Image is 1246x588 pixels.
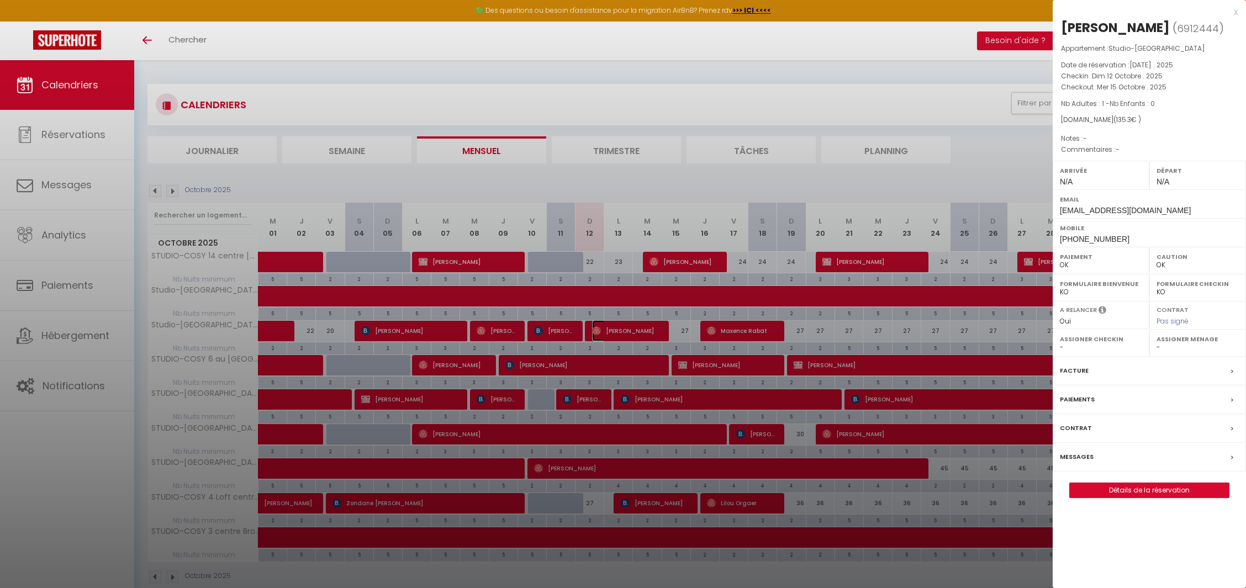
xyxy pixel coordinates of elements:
div: [DOMAIN_NAME] [1061,115,1238,125]
label: Assigner Checkin [1060,333,1142,345]
span: Pas signé [1157,316,1189,326]
span: Nb Adultes : 1 - [1061,99,1155,108]
label: Email [1060,194,1239,205]
p: Checkout : [1061,82,1238,93]
div: x [1053,6,1238,19]
div: [PERSON_NAME] [1061,19,1170,36]
a: Détails de la réservation [1070,483,1229,497]
span: Mer 15 Octobre . 2025 [1097,82,1166,92]
label: Paiements [1060,394,1095,405]
label: Contrat [1157,305,1189,312]
label: Formulaire Checkin [1157,278,1239,289]
p: Checkin : [1061,71,1238,82]
button: Détails de la réservation [1069,483,1229,498]
span: N/A [1157,177,1169,186]
span: ( € ) [1113,115,1141,124]
span: ( ) [1173,20,1224,36]
label: Paiement [1060,251,1142,262]
label: Arrivée [1060,165,1142,176]
label: Caution [1157,251,1239,262]
span: Dim 12 Octobre . 2025 [1092,71,1163,81]
label: Assigner Menage [1157,333,1239,345]
span: - [1083,134,1087,143]
span: [DATE] . 2025 [1129,60,1173,70]
span: Nb Enfants : 0 [1110,99,1155,108]
label: Contrat [1060,422,1092,434]
p: Date de réservation : [1061,60,1238,71]
span: 135.3 [1116,115,1131,124]
p: Commentaires : [1061,144,1238,155]
i: Sélectionner OUI si vous souhaiter envoyer les séquences de messages post-checkout [1099,305,1106,317]
p: Notes : [1061,133,1238,144]
label: A relancer [1060,305,1097,315]
label: Messages [1060,451,1094,463]
span: [PHONE_NUMBER] [1060,235,1129,243]
span: 6912444 [1177,22,1219,35]
p: Appartement : [1061,43,1238,54]
span: - [1116,145,1120,154]
label: Facture [1060,365,1089,377]
span: Studio-[GEOGRAPHIC_DATA] [1108,44,1205,53]
span: [EMAIL_ADDRESS][DOMAIN_NAME] [1060,206,1191,215]
label: Mobile [1060,223,1239,234]
label: Départ [1157,165,1239,176]
span: N/A [1060,177,1073,186]
label: Formulaire Bienvenue [1060,278,1142,289]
